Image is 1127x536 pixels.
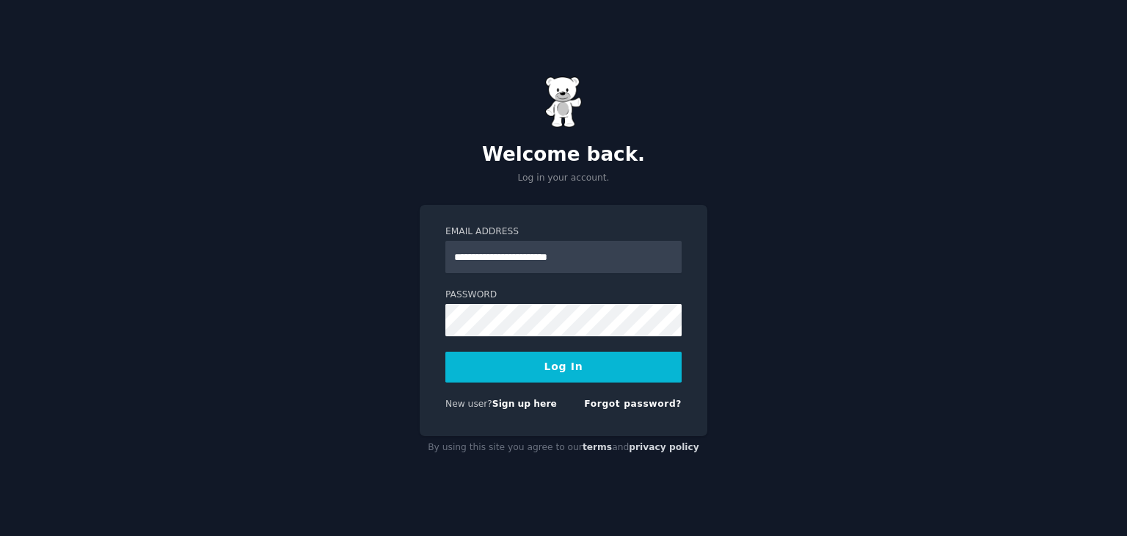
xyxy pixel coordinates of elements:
h2: Welcome back. [420,143,707,167]
a: Forgot password? [584,399,682,409]
button: Log In [445,352,682,383]
a: privacy policy [629,442,699,452]
img: Gummy Bear [545,76,582,128]
div: By using this site you agree to our and [420,436,707,460]
a: Sign up here [492,399,557,409]
span: New user? [445,399,492,409]
label: Password [445,289,682,302]
a: terms [583,442,612,452]
label: Email Address [445,225,682,239]
p: Log in your account. [420,172,707,185]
